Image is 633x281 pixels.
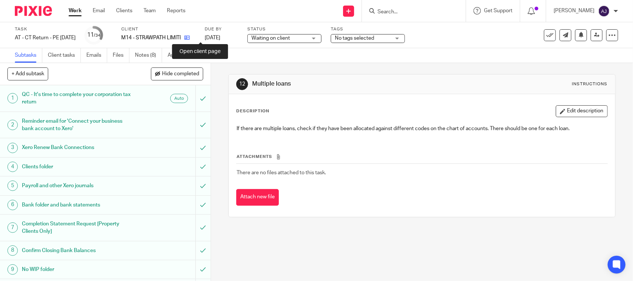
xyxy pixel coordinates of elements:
[247,26,322,32] label: Status
[554,7,594,14] p: [PERSON_NAME]
[335,36,374,41] span: No tags selected
[116,7,132,14] a: Clients
[22,180,133,191] h1: Payroll and other Xero journals
[7,200,18,210] div: 6
[236,108,269,114] p: Description
[7,67,48,80] button: + Add subtask
[7,93,18,103] div: 1
[237,125,607,132] p: If there are multiple loans, check if they have been allocated against different codes on the cha...
[22,161,133,172] h1: Clients folder
[205,35,220,40] span: [DATE]
[22,218,133,237] h1: Completion Statement Request [Property Clients Only]
[22,142,133,153] h1: Xero Renew Bank Connections
[15,26,76,32] label: Task
[598,5,610,17] img: svg%3E
[7,264,18,275] div: 9
[94,33,100,37] small: /34
[93,7,105,14] a: Email
[22,264,133,275] h1: No WIP folder
[22,116,133,135] h1: Reminder email for 'Connect your business bank account to Xero'
[15,34,76,42] div: AT - CT Return - PE [DATE]
[86,48,107,63] a: Emails
[167,7,185,14] a: Reports
[87,31,100,39] div: 11
[22,89,133,108] h1: QC - It's time to complete your corporation tax return
[7,143,18,153] div: 3
[113,48,129,63] a: Files
[251,36,290,41] span: Waiting on client
[48,48,81,63] a: Client tasks
[168,48,196,63] a: Audit logs
[237,155,272,159] span: Attachments
[377,9,444,16] input: Search
[7,245,18,256] div: 8
[15,48,42,63] a: Subtasks
[15,6,52,16] img: Pixie
[170,94,188,103] div: Auto
[236,189,279,206] button: Attach new file
[236,78,248,90] div: 12
[15,34,76,42] div: AT - CT Return - PE 31-01-2025
[484,8,512,13] span: Get Support
[237,170,326,175] span: There are no files attached to this task.
[7,181,18,191] div: 5
[69,7,82,14] a: Work
[22,245,133,256] h1: Confirm Closing Bank Balances
[7,162,18,172] div: 4
[135,48,162,63] a: Notes (8)
[151,67,203,80] button: Hide completed
[572,81,608,87] div: Instructions
[121,34,181,42] p: M14 - STRAWPATH LIMITED
[556,105,608,117] button: Edit description
[121,26,195,32] label: Client
[144,7,156,14] a: Team
[162,71,199,77] span: Hide completed
[252,80,438,88] h1: Multiple loans
[331,26,405,32] label: Tags
[7,120,18,130] div: 2
[205,26,238,32] label: Due by
[22,199,133,211] h1: Bank folder and bank statements
[7,222,18,233] div: 7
